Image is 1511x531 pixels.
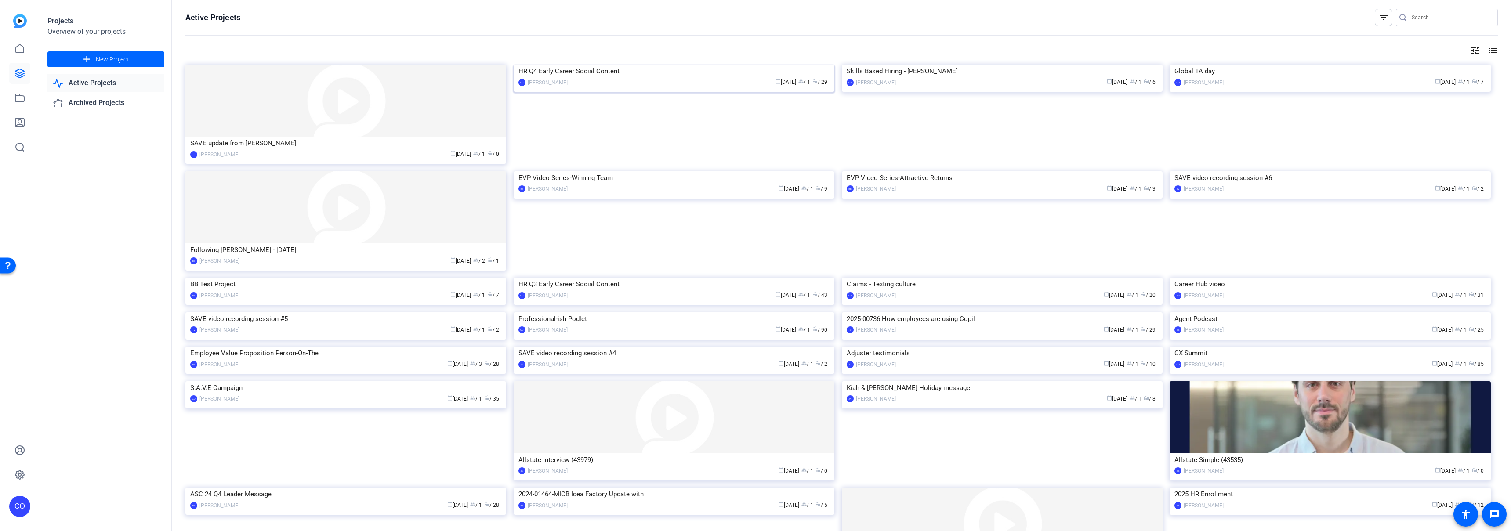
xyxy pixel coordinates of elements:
span: calendar_today [1104,326,1109,332]
a: Active Projects [47,74,164,92]
span: group [1455,361,1460,366]
div: CO [518,326,525,333]
div: [PERSON_NAME] [1184,291,1224,300]
span: calendar_today [450,326,456,332]
div: TV [847,326,854,333]
span: / 1 [801,361,813,367]
span: / 1 [1458,79,1470,85]
span: / 1 [798,292,810,298]
span: / 43 [812,292,827,298]
div: CO [518,292,525,299]
div: CO [1174,361,1181,368]
span: / 1 [473,327,485,333]
span: calendar_today [1435,185,1440,191]
span: group [470,395,475,401]
span: radio [1472,185,1477,191]
div: [PERSON_NAME] [1184,184,1224,193]
div: BB [518,185,525,192]
span: [DATE] [450,258,471,264]
span: radio [1472,79,1477,84]
div: [PERSON_NAME] [199,150,239,159]
div: Projects [47,16,164,26]
span: radio [815,467,821,473]
span: radio [1141,361,1146,366]
span: / 3 [470,361,482,367]
span: calendar_today [779,502,784,507]
span: group [473,257,478,263]
span: / 20 [1141,292,1156,298]
div: [PERSON_NAME] [199,256,239,265]
div: TV [190,326,197,333]
h1: Active Projects [185,12,240,23]
div: CO [190,395,197,402]
input: Search [1412,12,1491,23]
span: radio [1144,185,1149,191]
div: ASC 24 Q4 Leader Message [190,488,501,501]
div: BB [847,185,854,192]
span: [DATE] [1435,79,1456,85]
span: / 0 [1472,468,1484,474]
span: [DATE] [1107,79,1127,85]
div: S.A.V.E Campaign [190,381,501,394]
div: CO [1174,79,1181,86]
mat-icon: filter_list [1378,12,1389,23]
span: group [801,502,807,507]
span: group [473,151,478,156]
span: radio [1144,395,1149,401]
span: / 6 [1144,79,1156,85]
span: group [1455,292,1460,297]
span: [DATE] [450,292,471,298]
div: EVP Video Series-Attractive Returns [847,171,1158,184]
div: HR Q3 Early Career Social Content [518,278,830,291]
span: calendar_today [450,292,456,297]
span: / 1 [1127,327,1138,333]
span: calendar_today [779,361,784,366]
div: [PERSON_NAME] [528,184,568,193]
div: [PERSON_NAME] [856,291,896,300]
mat-icon: add [81,54,92,65]
span: [DATE] [1104,327,1124,333]
div: CO [518,79,525,86]
span: [DATE] [775,79,796,85]
span: radio [487,257,493,263]
div: [PERSON_NAME] [199,291,239,300]
div: Kiah & [PERSON_NAME] Holiday message [847,381,1158,394]
span: / 0 [487,151,499,157]
span: [DATE] [1107,396,1127,402]
span: / 28 [484,361,499,367]
span: / 1 [1130,396,1141,402]
span: / 29 [812,79,827,85]
div: Allstate Simple (43535) [1174,453,1486,466]
span: radio [815,361,821,366]
span: calendar_today [1104,292,1109,297]
span: radio [1469,292,1474,297]
span: calendar_today [1435,467,1440,473]
span: [DATE] [1432,361,1453,367]
span: [DATE] [1435,186,1456,192]
div: Professional-ish Podlet [518,312,830,325]
span: [DATE] [447,502,468,508]
span: [DATE] [779,502,799,508]
div: [PERSON_NAME] [856,394,896,403]
span: calendar_today [775,326,781,332]
span: / 1 [801,468,813,474]
div: [PERSON_NAME] [856,184,896,193]
span: / 8 [1144,396,1156,402]
span: group [801,361,807,366]
div: JE [847,361,854,368]
span: group [1458,79,1463,84]
span: radio [484,395,489,401]
div: [PERSON_NAME] [199,394,239,403]
span: / 1 [473,292,485,298]
span: group [1130,395,1135,401]
span: / 7 [1472,79,1484,85]
span: / 1 [1458,186,1470,192]
span: / 1 [798,79,810,85]
span: group [798,326,804,332]
div: TV [518,361,525,368]
span: [DATE] [1432,292,1453,298]
span: group [1458,185,1463,191]
span: group [801,185,807,191]
span: [DATE] [775,327,796,333]
div: BB [190,361,197,368]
